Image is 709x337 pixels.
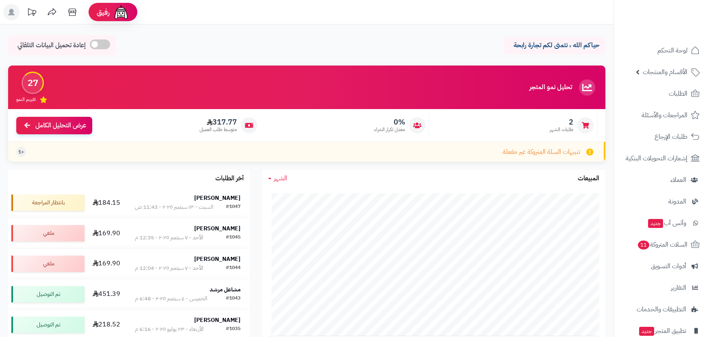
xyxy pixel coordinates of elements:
td: 169.90 [88,249,126,279]
div: بانتظار المراجعة [11,195,85,211]
a: العملاء [619,170,704,190]
span: جديد [639,327,654,336]
span: تقييم النمو [16,96,36,103]
span: الطلبات [669,88,687,99]
td: 184.15 [88,188,126,218]
h3: آخر الطلبات [215,175,244,182]
span: إعادة تحميل البيانات التلقائي [17,41,86,50]
div: ملغي [11,225,85,241]
a: أدوات التسويق [619,256,704,276]
span: تنبيهات السلة المتروكة غير مفعلة [503,147,580,157]
span: التقارير [671,282,686,293]
div: #1035 [226,325,241,333]
h3: المبيعات [578,175,599,182]
a: السلات المتروكة11 [619,235,704,254]
span: +1 [18,149,24,155]
span: طلبات الشهر [550,126,573,133]
div: ملغي [11,256,85,272]
span: إشعارات التحويلات البنكية [626,153,687,164]
td: 169.90 [88,218,126,248]
a: لوحة التحكم [619,41,704,60]
span: 317.77 [199,118,237,127]
div: الأحد - ٧ سبتمبر ٢٠٢٥ - 12:04 م [135,264,203,272]
div: #1045 [226,234,241,242]
a: المراجعات والأسئلة [619,105,704,125]
a: الشهر [268,174,287,183]
span: متوسط طلب العميل [199,126,237,133]
strong: [PERSON_NAME] [194,194,241,202]
strong: مشاعل مرشد [210,285,241,294]
div: الأحد - ٧ سبتمبر ٢٠٢٥ - 12:35 م [135,234,203,242]
span: الشهر [274,173,287,183]
div: #1044 [226,264,241,272]
h3: تحليل نمو المتجر [529,84,572,91]
img: ai-face.png [113,4,129,20]
strong: [PERSON_NAME] [194,316,241,324]
a: تحديثات المنصة [22,4,42,22]
span: طلبات الإرجاع [655,131,687,142]
a: التقارير [619,278,704,298]
a: المدونة [619,192,704,211]
div: الأربعاء - ٢٣ يوليو ٢٠٢٥ - 6:16 م [135,325,204,333]
span: جديد [648,219,663,228]
div: تم التوصيل [11,286,85,302]
a: وآتس آبجديد [619,213,704,233]
span: معدل تكرار الشراء [374,126,405,133]
a: طلبات الإرجاع [619,127,704,147]
strong: [PERSON_NAME] [194,224,241,233]
span: رفيق [97,7,110,17]
span: 11 [638,241,649,249]
p: حياكم الله ، نتمنى لكم تجارة رابحة [510,41,599,50]
a: إشعارات التحويلات البنكية [619,149,704,168]
a: عرض التحليل الكامل [16,117,92,134]
a: الطلبات [619,84,704,103]
span: عرض التحليل الكامل [35,121,86,130]
span: تطبيق المتجر [638,325,686,337]
a: التطبيقات والخدمات [619,300,704,319]
img: logo-2.png [654,22,701,39]
div: السبت - ١٣ سبتمبر ٢٠٢٥ - 11:43 ص [135,203,213,211]
span: المدونة [668,196,686,207]
span: 0% [374,118,405,127]
span: العملاء [670,174,686,186]
div: تم التوصيل [11,317,85,333]
div: #1043 [226,295,241,303]
span: 2 [550,118,573,127]
td: 451.39 [88,279,126,309]
div: الخميس - ٤ سبتمبر ٢٠٢٥ - 6:48 م [135,295,207,303]
span: وآتس آب [647,217,686,229]
span: السلات المتروكة [637,239,687,250]
span: لوحة التحكم [657,45,687,56]
span: أدوات التسويق [651,260,686,272]
span: التطبيقات والخدمات [637,304,686,315]
span: الأقسام والمنتجات [643,66,687,78]
strong: [PERSON_NAME] [194,255,241,263]
div: #1047 [226,203,241,211]
span: المراجعات والأسئلة [642,109,687,121]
